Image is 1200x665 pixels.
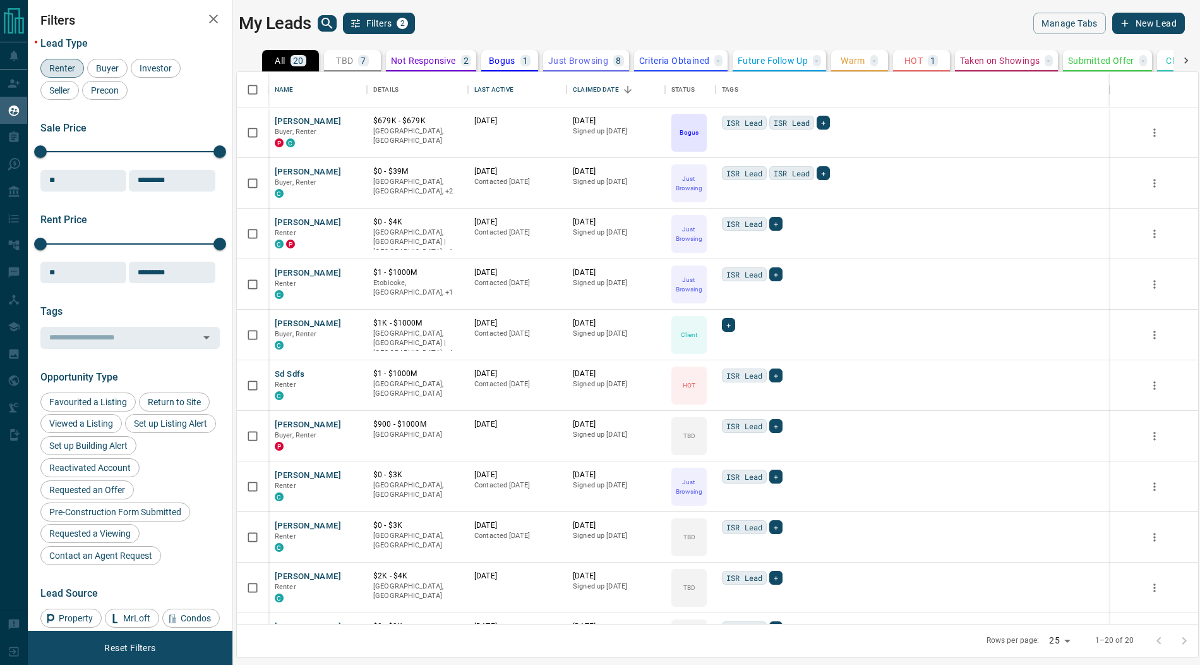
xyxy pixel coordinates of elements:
[567,72,665,107] div: Claimed Date
[573,571,659,582] p: [DATE]
[105,609,159,628] div: MrLoft
[40,37,88,49] span: Lead Type
[82,81,128,100] div: Precon
[398,19,407,28] span: 2
[40,436,136,455] div: Set up Building Alert
[45,397,131,407] span: Favourited a Listing
[139,393,210,412] div: Return to Site
[373,72,399,107] div: Details
[275,138,284,147] div: property.ca
[489,56,515,65] p: Bogus
[373,419,462,430] p: $900 - $1000M
[373,116,462,126] p: $679K - $679K
[131,59,181,78] div: Investor
[135,63,176,73] span: Investor
[726,622,762,635] span: ISR Lead
[293,56,304,65] p: 20
[373,571,462,582] p: $2K - $4K
[474,480,560,491] p: Contacted [DATE]
[817,166,830,180] div: +
[573,228,659,238] p: Signed up [DATE]
[774,521,778,534] span: +
[716,72,1110,107] div: Tags
[275,369,305,381] button: Sd Sdfs
[373,228,462,257] p: Toronto
[1145,174,1164,193] button: more
[573,430,659,440] p: Signed up [DATE]
[573,369,659,379] p: [DATE]
[275,442,284,451] div: property.ca
[680,128,698,137] p: Bogus
[45,441,132,451] span: Set up Building Alert
[275,341,284,350] div: condos.ca
[987,635,1040,646] p: Rows per page:
[474,419,560,430] p: [DATE]
[373,177,462,197] p: East York, Toronto
[726,268,762,281] span: ISR Lead
[573,116,659,126] p: [DATE]
[1145,224,1164,243] button: more
[573,329,659,339] p: Signed up [DATE]
[817,116,830,130] div: +
[275,470,341,482] button: [PERSON_NAME]
[726,571,762,584] span: ISR Lead
[738,56,808,65] p: Future Follow Up
[774,420,778,432] span: +
[275,229,296,237] span: Renter
[373,531,462,551] p: [GEOGRAPHIC_DATA], [GEOGRAPHIC_DATA]
[573,177,659,187] p: Signed up [DATE]
[726,420,762,432] span: ISR Lead
[286,138,295,147] div: condos.ca
[373,480,462,500] p: [GEOGRAPHIC_DATA], [GEOGRAPHIC_DATA]
[726,521,762,534] span: ISR Lead
[468,72,567,107] div: Last Active
[373,217,462,228] p: $0 - $4K
[639,56,710,65] p: Criteria Obtained
[125,414,216,433] div: Set up Listing Alert
[275,419,341,431] button: [PERSON_NAME]
[1033,13,1105,34] button: Manage Tabs
[683,381,695,390] p: HOT
[548,56,608,65] p: Just Browsing
[1145,123,1164,142] button: more
[275,621,341,633] button: [PERSON_NAME]
[391,56,456,65] p: Not Responsive
[268,72,367,107] div: Name
[573,582,659,592] p: Signed up [DATE]
[573,217,659,228] p: [DATE]
[683,431,695,441] p: TBD
[275,166,341,178] button: [PERSON_NAME]
[1068,56,1134,65] p: Submitted Offer
[96,637,164,659] button: Reset Filters
[275,571,341,583] button: [PERSON_NAME]
[336,56,353,65] p: TBD
[821,116,825,129] span: +
[573,520,659,531] p: [DATE]
[40,458,140,477] div: Reactivated Account
[239,13,311,34] h1: My Leads
[275,583,296,591] span: Renter
[318,15,337,32] button: search button
[45,63,80,73] span: Renter
[1145,275,1164,294] button: more
[774,571,778,584] span: +
[45,485,129,495] span: Requested an Offer
[464,56,469,65] p: 2
[275,431,317,439] span: Buyer, Renter
[681,330,697,339] p: Client
[373,166,462,177] p: $0 - $39M
[474,72,513,107] div: Last Active
[1145,376,1164,395] button: more
[573,267,659,278] p: [DATE]
[119,613,155,623] span: MrLoft
[87,85,123,95] span: Precon
[1166,56,1189,65] p: Client
[361,56,366,65] p: 7
[474,116,560,126] p: [DATE]
[275,391,284,400] div: condos.ca
[45,551,157,561] span: Contact an Agent Request
[769,520,783,534] div: +
[1047,56,1050,65] p: -
[275,72,294,107] div: Name
[275,543,284,552] div: condos.ca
